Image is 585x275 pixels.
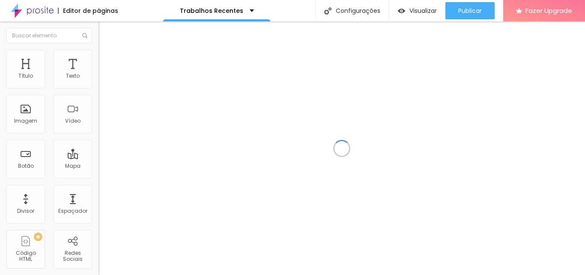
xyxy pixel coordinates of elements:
div: Divisor [17,208,34,214]
div: Espaçador [58,208,87,214]
img: Icone [324,7,331,15]
img: Icone [82,33,87,38]
img: view-1.svg [398,7,405,15]
span: Publicar [458,7,482,14]
div: Redes Sociais [56,250,90,263]
div: Imagem [14,118,37,124]
input: Buscar elemento [6,28,92,43]
div: Editor de páginas [58,8,118,14]
div: Código HTML [9,250,42,263]
button: Visualizar [389,2,445,19]
div: Texto [66,73,80,79]
button: Publicar [445,2,495,19]
span: Fazer Upgrade [525,7,572,14]
p: Trabalhos Recentes [180,8,243,14]
div: Botão [18,163,34,169]
div: Título [18,73,33,79]
span: Visualizar [409,7,437,14]
div: Mapa [65,163,81,169]
div: Vídeo [65,118,81,124]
